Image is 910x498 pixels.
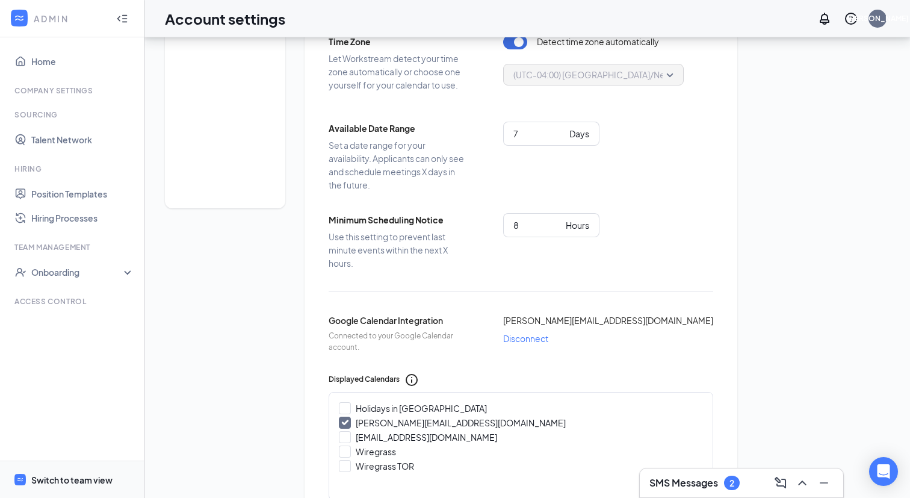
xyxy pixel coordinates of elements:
[404,373,419,387] svg: Info
[356,417,566,429] div: [PERSON_NAME][EMAIL_ADDRESS][DOMAIN_NAME]
[329,139,467,191] span: Set a date range for your availability. Applicants can only see and schedule meetings X days in t...
[16,476,24,484] svg: WorkstreamLogo
[31,266,124,278] div: Onboarding
[14,266,26,278] svg: UserCheck
[356,431,497,443] div: [EMAIL_ADDRESS][DOMAIN_NAME]
[34,13,105,25] div: ADMIN
[329,230,467,270] span: Use this setting to prevent last minute events within the next X hours.
[503,314,713,327] span: [PERSON_NAME][EMAIL_ADDRESS][DOMAIN_NAME]
[116,13,128,25] svg: Collapse
[869,457,898,486] div: Open Intercom Messenger
[566,219,589,232] div: Hours
[14,296,132,307] div: Access control
[165,8,285,29] h1: Account settings
[795,476,809,490] svg: ChevronUp
[814,473,834,493] button: Minimize
[729,478,734,488] div: 2
[569,127,589,140] div: Days
[329,331,467,353] span: Connected to your Google Calendar account.
[329,52,467,92] span: Let Workstream detect your time zone automatically or choose one yourself for your calendar to use.
[329,122,467,135] span: Available Date Range
[31,182,134,206] a: Position Templates
[773,476,788,490] svg: ComposeMessage
[649,476,718,490] h3: SMS Messages
[31,128,134,152] a: Talent Network
[329,213,467,226] span: Minimum Scheduling Notice
[503,332,548,345] span: Disconnect
[31,206,134,230] a: Hiring Processes
[844,11,858,26] svg: QuestionInfo
[14,164,132,174] div: Hiring
[356,446,396,458] div: Wiregrass
[356,402,487,414] div: Holidays in [GEOGRAPHIC_DATA]
[31,49,134,73] a: Home
[14,86,132,96] div: Company Settings
[13,12,25,24] svg: WorkstreamLogo
[329,314,467,327] span: Google Calendar Integration
[771,473,790,493] button: ComposeMessage
[14,242,132,252] div: Team Management
[817,476,831,490] svg: Minimize
[14,110,132,120] div: Sourcing
[329,35,467,48] span: Time Zone
[31,474,113,486] div: Switch to team view
[329,374,400,385] span: Displayed Calendars
[817,11,832,26] svg: Notifications
[847,13,909,23] div: [PERSON_NAME]
[513,66,752,84] span: (UTC-04:00) [GEOGRAPHIC_DATA]/New_York - Eastern Time
[356,460,414,472] div: Wiregrass TOR
[537,35,659,49] span: Detect time zone automatically
[793,473,812,493] button: ChevronUp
